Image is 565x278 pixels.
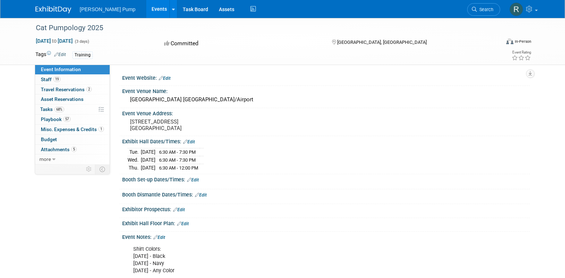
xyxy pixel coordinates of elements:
img: Format-Inperson.png [506,38,513,44]
td: Wed. [128,156,141,164]
div: Exhibit Hall Floor Plan: [122,218,530,227]
a: Edit [187,177,199,182]
a: Search [467,3,500,16]
span: Event Information [41,66,81,72]
div: Training [72,51,93,59]
span: [GEOGRAPHIC_DATA], [GEOGRAPHIC_DATA] [337,40,427,45]
a: Event Information [35,65,110,74]
span: Playbook [41,116,71,122]
a: Edit [159,76,171,81]
img: ExhibitDay [35,6,71,13]
span: more [39,156,51,162]
a: Edit [195,193,207,198]
td: [DATE] [141,156,155,164]
a: Travel Reservations2 [35,85,110,94]
img: Robert Lega [509,3,523,16]
td: Personalize Event Tab Strip [83,165,95,174]
a: Attachments5 [35,145,110,154]
td: Thu. [128,164,141,171]
a: Tasks68% [35,105,110,114]
span: 2 [86,87,92,92]
a: Playbook57 [35,115,110,124]
div: In-Person [514,39,531,44]
span: Travel Reservations [41,87,92,92]
td: Tags [35,51,66,59]
span: 5 [71,147,77,152]
span: Tasks [40,106,64,112]
span: 6:30 AM - 7:30 PM [159,149,196,155]
span: Search [477,7,493,12]
div: Event Notes: [122,232,530,241]
span: 6:30 AM - 12:00 PM [159,165,198,171]
div: Booth Set-up Dates/Times: [122,174,530,184]
div: Event Format [458,37,532,48]
a: Asset Reservations [35,94,110,104]
div: Event Venue Name: [122,86,530,95]
div: Exhibit Hall Dates/Times: [122,136,530,145]
td: Toggle Event Tabs [95,165,110,174]
a: Misc. Expenses & Credits1 [35,125,110,134]
div: Event Venue Address: [122,108,530,117]
span: 68% [54,107,64,112]
span: 19 [53,77,61,82]
pre: [STREET_ADDRESS] [GEOGRAPHIC_DATA] [130,119,284,131]
a: Edit [183,139,195,144]
span: Staff [41,77,61,82]
span: [PERSON_NAME] Pump [80,6,136,12]
div: Committed [162,37,320,50]
span: 1 [99,126,104,132]
span: 57 [63,116,71,122]
span: to [51,38,58,44]
div: Cat Pumpology 2025 [33,22,489,34]
span: 6:30 AM - 7:30 PM [159,157,196,163]
a: Edit [177,221,189,226]
a: more [35,154,110,164]
span: [DATE] [DATE] [35,38,73,44]
div: Event Website: [122,73,530,82]
div: Booth Dismantle Dates/Times: [122,189,530,199]
a: Edit [54,52,66,57]
div: Exhibitor Prospectus: [122,204,530,213]
span: Budget [41,136,57,142]
div: [GEOGRAPHIC_DATA] [GEOGRAPHIC_DATA]/Airport [128,94,525,105]
span: Attachments [41,147,77,152]
div: Event Rating [512,51,531,54]
a: Edit [153,235,165,240]
span: Asset Reservations [41,96,83,102]
span: (3 days) [74,39,89,44]
td: [DATE] [141,148,155,156]
a: Edit [173,207,185,212]
a: Budget [35,135,110,144]
span: Misc. Expenses & Credits [41,126,104,132]
td: [DATE] [141,164,155,171]
a: Staff19 [35,75,110,84]
td: Tue. [128,148,141,156]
